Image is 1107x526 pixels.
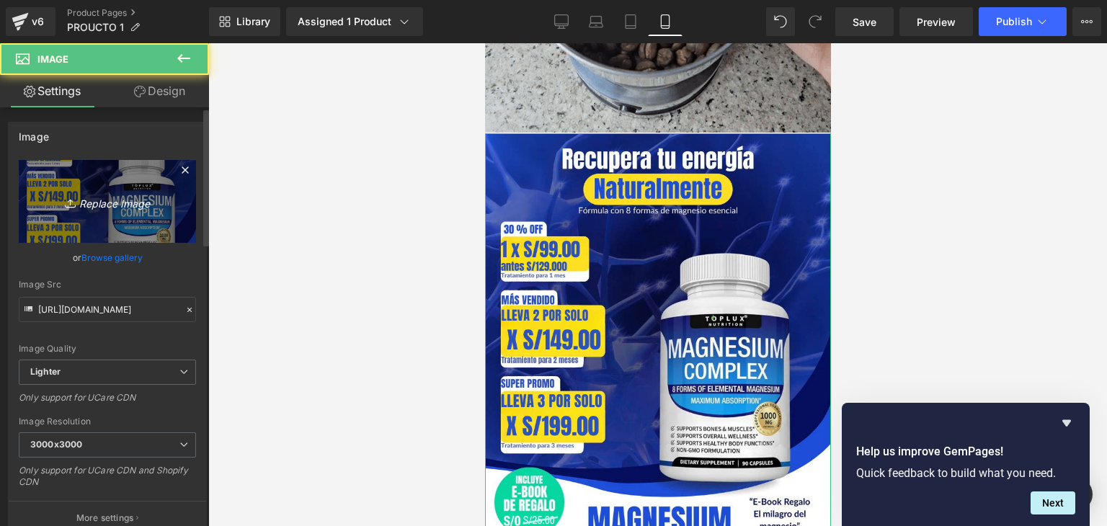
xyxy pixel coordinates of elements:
[856,443,1075,460] h2: Help us improve GemPages!
[853,14,876,30] span: Save
[81,245,143,270] a: Browse gallery
[30,366,61,377] b: Lighter
[1058,414,1075,432] button: Hide survey
[298,14,412,29] div: Assigned 1 Product
[209,7,280,36] a: New Library
[766,7,795,36] button: Undo
[899,7,973,36] a: Preview
[19,392,196,413] div: Only support for UCare CDN
[579,7,613,36] a: Laptop
[979,7,1067,36] button: Publish
[856,466,1075,480] p: Quick feedback to build what you need.
[1072,7,1101,36] button: More
[19,280,196,290] div: Image Src
[67,22,124,33] span: PROUCTO 1
[996,16,1032,27] span: Publish
[76,512,134,525] p: More settings
[37,53,68,65] span: Image
[544,7,579,36] a: Desktop
[1031,491,1075,514] button: Next question
[29,12,47,31] div: v6
[50,192,165,210] i: Replace Image
[236,15,270,28] span: Library
[19,416,196,427] div: Image Resolution
[67,7,209,19] a: Product Pages
[107,75,212,107] a: Design
[19,297,196,322] input: Link
[801,7,830,36] button: Redo
[648,7,683,36] a: Mobile
[19,250,196,265] div: or
[6,7,55,36] a: v6
[19,344,196,354] div: Image Quality
[19,122,49,143] div: Image
[613,7,648,36] a: Tablet
[19,465,196,497] div: Only support for UCare CDN and Shopify CDN
[917,14,956,30] span: Preview
[856,414,1075,514] div: Help us improve GemPages!
[30,439,82,450] b: 3000x3000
